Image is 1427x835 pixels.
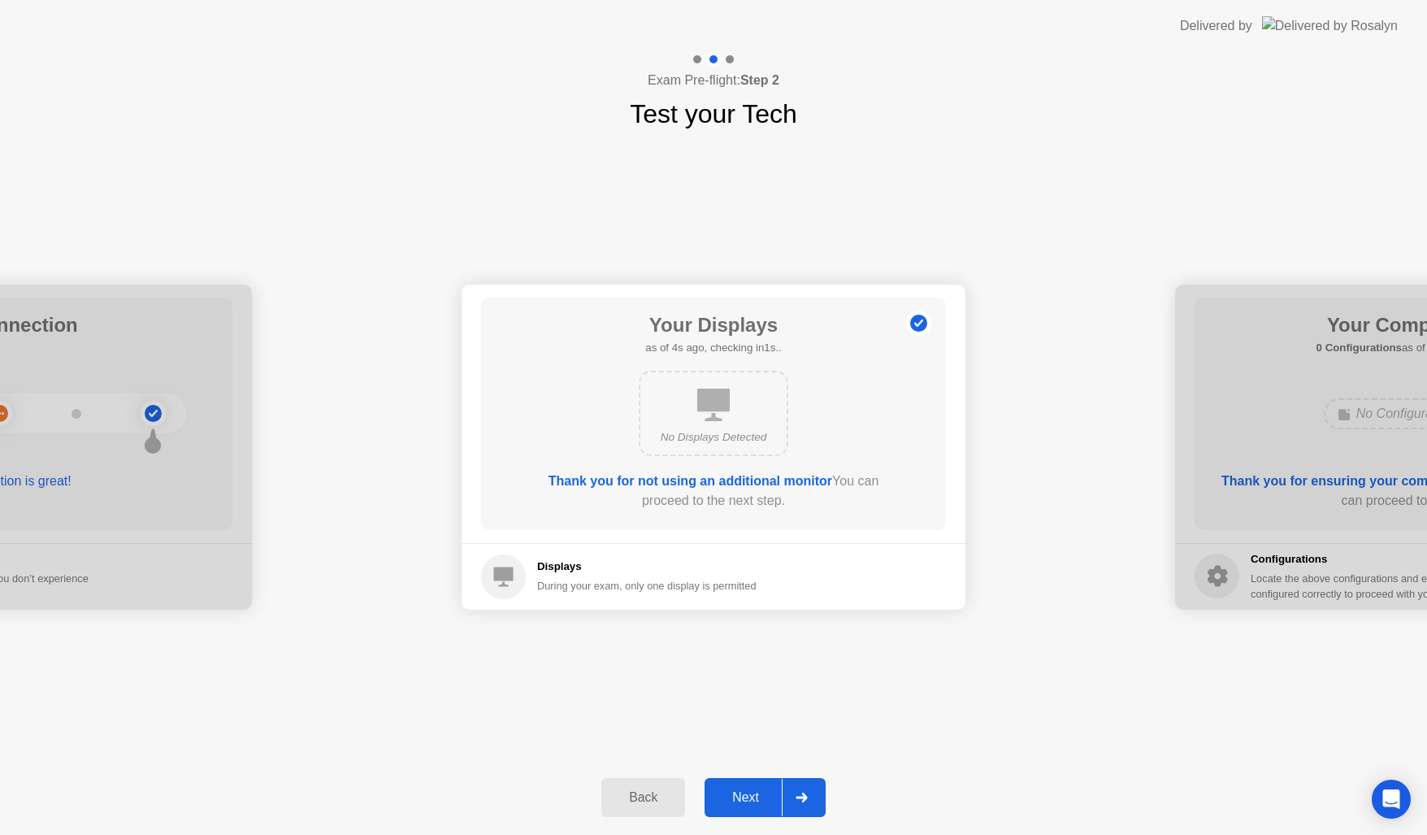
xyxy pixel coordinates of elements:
[648,71,779,90] h4: Exam Pre-flight:
[537,559,757,575] h5: Displays
[606,790,680,805] div: Back
[1372,780,1411,819] div: Open Intercom Messenger
[549,474,832,488] b: Thank you for not using an additional monitor
[653,429,774,446] div: No Displays Detected
[740,73,779,87] b: Step 2
[527,472,900,511] div: You can proceed to the next step.
[709,790,782,805] div: Next
[645,340,781,356] h5: as of 4s ago, checking in1s..
[1262,16,1398,35] img: Delivered by Rosalyn
[601,778,685,817] button: Back
[537,578,757,594] div: During your exam, only one display is permitted
[645,311,781,340] h1: Your Displays
[705,778,826,817] button: Next
[1180,16,1252,36] div: Delivered by
[630,94,797,133] h1: Test your Tech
